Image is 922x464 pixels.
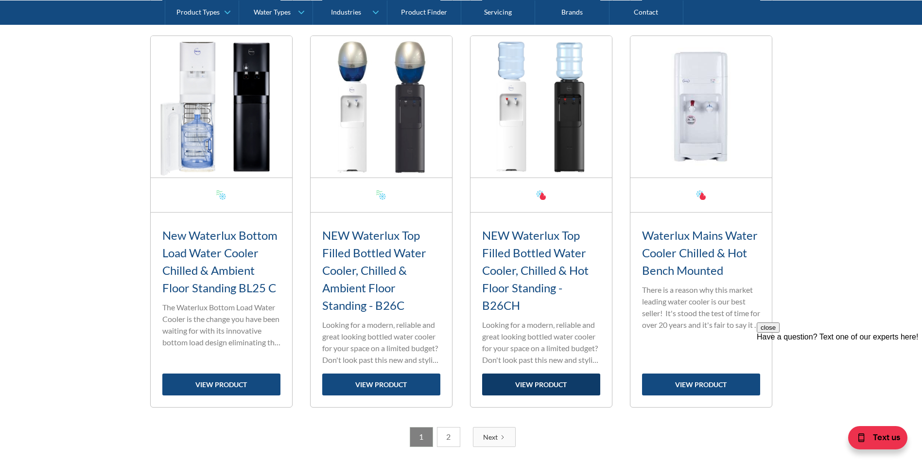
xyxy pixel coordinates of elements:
a: 2 [437,427,460,447]
div: Product Types [176,8,220,16]
h3: Waterlux Mains Water Cooler Chilled & Hot Bench Mounted [642,227,760,279]
iframe: podium webchat widget prompt [757,322,922,428]
a: 1 [410,427,433,447]
a: Next Page [473,427,516,447]
img: New Waterlux Bottom Load Water Cooler Chilled & Ambient Floor Standing BL25 C [151,36,292,178]
img: NEW Waterlux Top Filled Bottled Water Cooler, Chilled & Hot Floor Standing - B26CH [470,36,612,178]
div: Industries [331,8,361,16]
div: List [150,427,772,447]
div: Water Types [254,8,291,16]
p: The Waterlux Bottom Load Water Cooler is the change you have been waiting for with its innovative... [162,302,280,348]
div: Next [483,432,498,442]
iframe: podium webchat widget bubble [825,415,922,464]
h3: NEW Waterlux Top Filled Bottled Water Cooler, Chilled & Ambient Floor Standing - B26C [322,227,440,314]
a: view product [162,374,280,395]
img: NEW Waterlux Top Filled Bottled Water Cooler, Chilled & Ambient Floor Standing - B26C [311,36,452,178]
p: There is a reason why this market leading water cooler is our best seller! It's stood the test of... [642,284,760,331]
h3: New Waterlux Bottom Load Water Cooler Chilled & Ambient Floor Standing BL25 C [162,227,280,297]
a: view product [482,374,600,395]
a: view product [322,374,440,395]
a: view product [642,374,760,395]
p: Looking for a modern, reliable and great looking bottled water cooler for your space on a limited... [322,319,440,366]
img: Waterlux Mains Water Cooler Chilled & Hot Bench Mounted [630,36,772,178]
p: Looking for a modern, reliable and great looking bottled water cooler for your space on a limited... [482,319,600,366]
h3: NEW Waterlux Top Filled Bottled Water Cooler, Chilled & Hot Floor Standing - B26CH [482,227,600,314]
